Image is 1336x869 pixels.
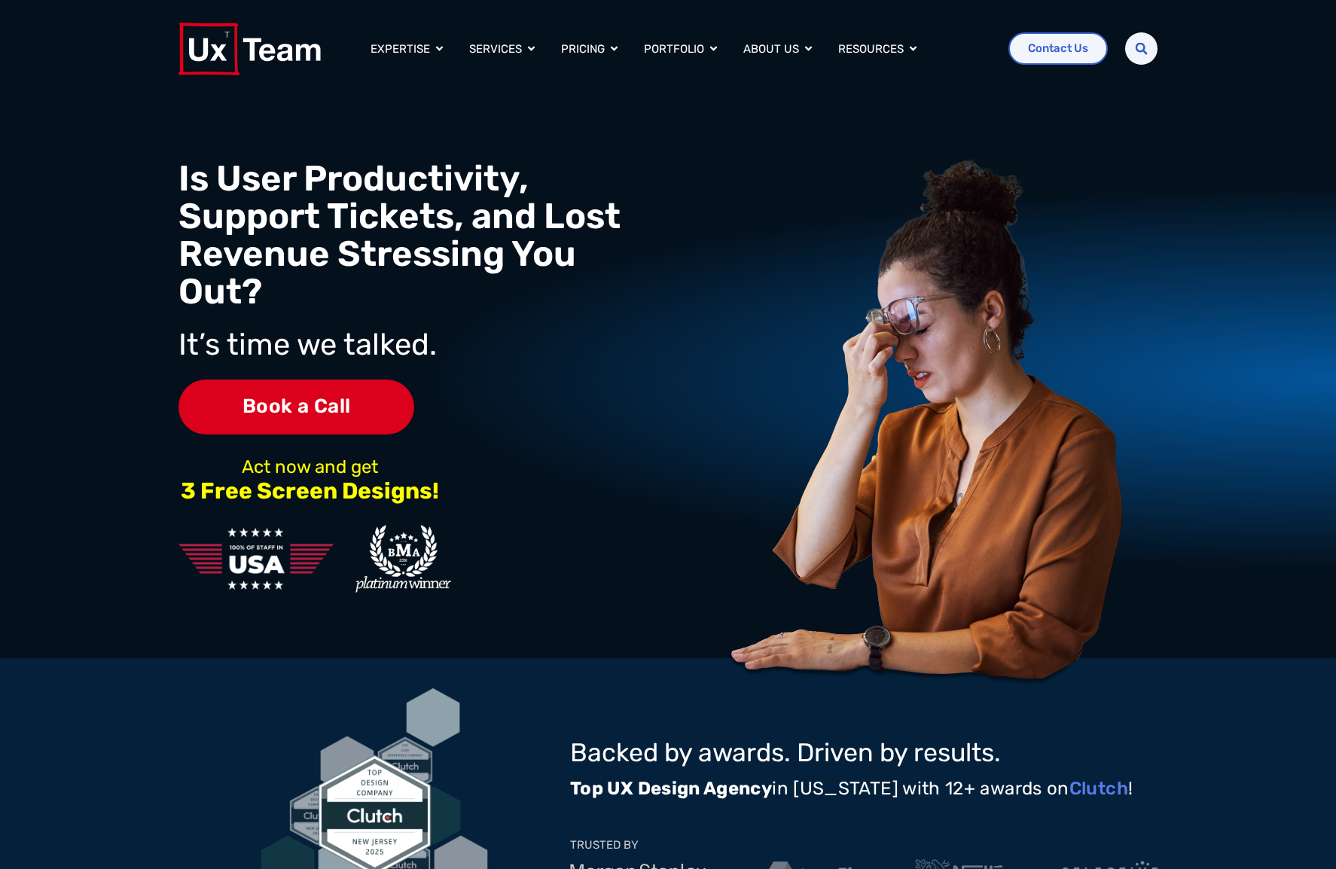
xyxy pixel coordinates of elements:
[181,477,439,505] strong: 3 Free Screen Designs!
[1008,32,1108,65] a: Contact Us
[178,160,666,310] h1: Is User Productivity, Support Tickets, and Lost Revenue Stressing You Out?
[358,35,997,64] div: Menu Toggle
[743,41,799,58] a: About us
[838,41,904,58] a: Resources
[178,322,599,367] p: It’s time we talked.
[178,462,441,473] p: Act now and get
[570,776,1158,800] p: in [US_STATE] with 12+ awards on !
[570,840,639,851] p: TRUSTED BY
[1028,43,1088,54] span: Contact Us
[1125,32,1158,65] div: Search
[570,778,772,799] strong: Top UX Design Agency
[570,737,1001,768] span: Backed by awards. Driven by results.
[644,41,704,58] a: Portfolio
[1261,797,1336,869] iframe: Chat Widget
[358,35,997,64] nav: Menu
[1069,778,1128,799] a: Clutch
[561,41,605,58] a: Pricing
[371,41,430,58] a: Expertise
[469,41,522,58] a: Services
[178,380,414,434] span: Book a Call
